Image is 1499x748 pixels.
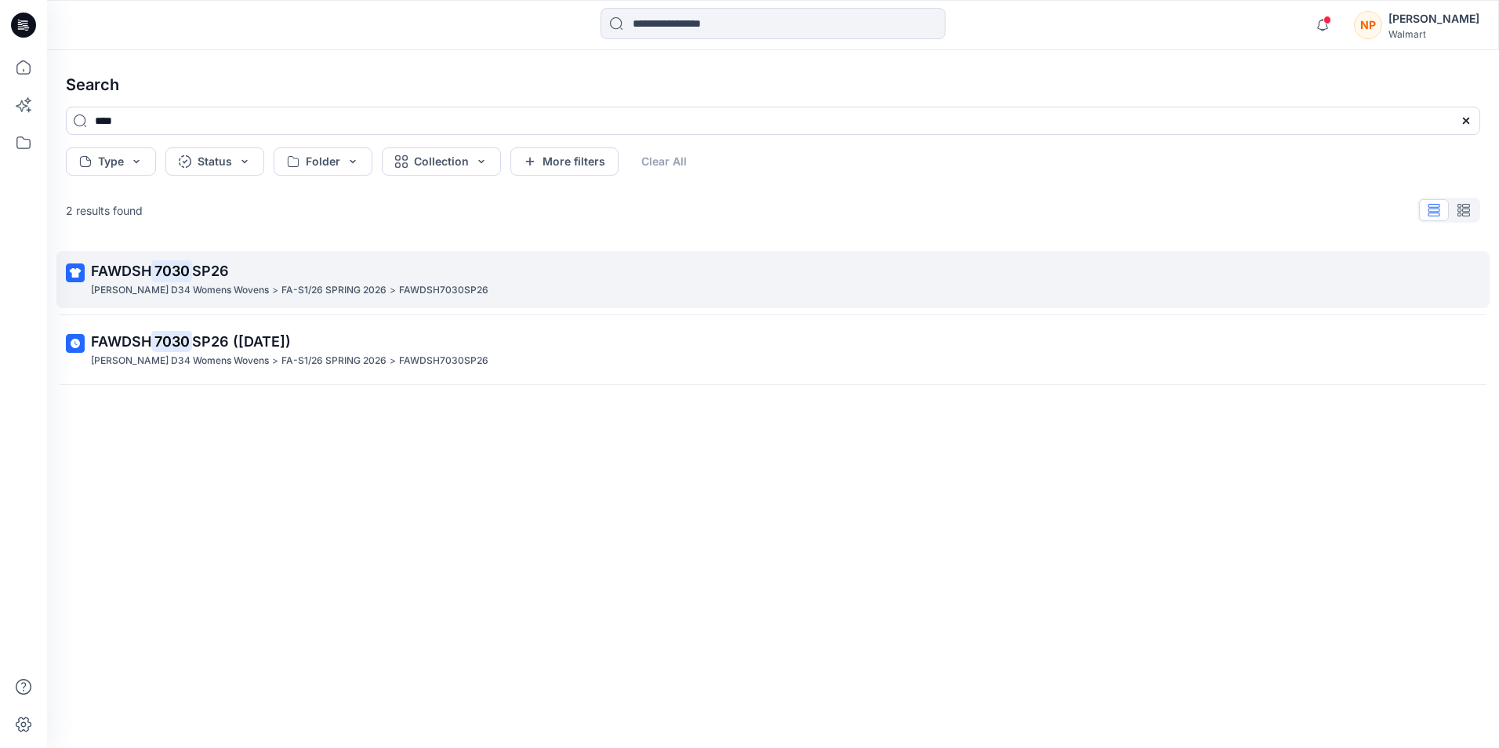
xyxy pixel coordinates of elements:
[272,282,278,299] p: >
[281,282,387,299] p: FA-S1/26 SPRING 2026
[91,282,269,299] p: FA SHAHI D34 Womens Wovens
[1354,11,1382,39] div: NP
[390,353,396,369] p: >
[274,147,372,176] button: Folder
[382,147,501,176] button: Collection
[1388,9,1479,28] div: [PERSON_NAME]
[151,260,192,281] mark: 7030
[66,202,143,219] p: 2 results found
[165,147,264,176] button: Status
[281,353,387,369] p: FA-S1/26 SPRING 2026
[192,333,291,350] span: SP26 ([DATE])
[66,147,156,176] button: Type
[91,353,269,369] p: FA SHAHI D34 Womens Wovens
[56,251,1490,308] a: FAWDSH7030SP26[PERSON_NAME] D34 Womens Wovens>FA-S1/26 SPRING 2026>FAWDSH7030SP26
[151,330,192,352] mark: 7030
[510,147,619,176] button: More filters
[53,63,1493,107] h4: Search
[192,263,229,279] span: SP26
[399,282,488,299] p: FAWDSH7030SP26
[272,353,278,369] p: >
[56,321,1490,379] a: FAWDSH7030SP26 ([DATE])[PERSON_NAME] D34 Womens Wovens>FA-S1/26 SPRING 2026>FAWDSH7030SP26
[91,333,151,350] span: FAWDSH
[399,353,488,369] p: FAWDSH7030SP26
[91,263,151,279] span: FAWDSH
[390,282,396,299] p: >
[1388,28,1479,40] div: Walmart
